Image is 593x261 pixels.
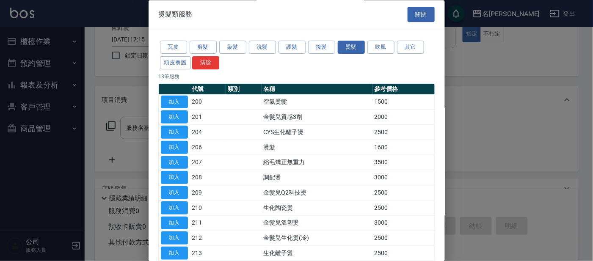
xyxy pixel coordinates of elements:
[372,95,435,110] td: 1500
[262,155,372,170] td: 縮毛矯正無重力
[190,125,226,140] td: 204
[161,247,188,260] button: 加入
[190,246,226,261] td: 213
[262,231,372,246] td: 金髮兒生化燙(冷)
[372,125,435,140] td: 2500
[279,41,306,54] button: 護髮
[161,111,188,124] button: 加入
[190,170,226,185] td: 208
[190,216,226,231] td: 211
[219,41,246,54] button: 染髮
[160,41,187,54] button: 瓦皮
[192,56,219,69] button: 清除
[372,84,435,95] th: 參考價格
[190,185,226,201] td: 209
[397,41,424,54] button: 其它
[408,7,435,22] button: 關閉
[262,216,372,231] td: 金髮兒溫塑燙
[372,155,435,170] td: 3500
[262,185,372,201] td: 金髮兒Q2科技燙
[190,110,226,125] td: 201
[190,41,217,54] button: 剪髮
[372,110,435,125] td: 2000
[372,216,435,231] td: 3000
[308,41,335,54] button: 接髮
[372,201,435,216] td: 2500
[190,231,226,246] td: 212
[190,155,226,170] td: 207
[262,246,372,261] td: 生化離子燙
[372,231,435,246] td: 2500
[249,41,276,54] button: 洗髮
[372,140,435,155] td: 1680
[161,126,188,139] button: 加入
[161,232,188,245] button: 加入
[262,125,372,140] td: CYS生化離子燙
[262,84,372,95] th: 名稱
[190,95,226,110] td: 200
[262,201,372,216] td: 生化陶瓷燙
[190,84,226,95] th: 代號
[159,10,193,19] span: 燙髮類服務
[262,95,372,110] td: 空氣燙髮
[372,185,435,201] td: 2500
[161,141,188,154] button: 加入
[159,73,435,80] p: 18 筆服務
[190,140,226,155] td: 206
[161,201,188,214] button: 加入
[338,41,365,54] button: 燙髮
[372,246,435,261] td: 2500
[262,140,372,155] td: 燙髮
[161,156,188,169] button: 加入
[190,201,226,216] td: 210
[161,171,188,184] button: 加入
[367,41,394,54] button: 吹風
[161,217,188,230] button: 加入
[161,187,188,200] button: 加入
[160,56,191,69] button: 頭皮養護
[262,110,372,125] td: 金髮兒質感3劑
[161,96,188,109] button: 加入
[262,170,372,185] td: 調配燙
[226,84,262,95] th: 類別
[372,170,435,185] td: 3000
